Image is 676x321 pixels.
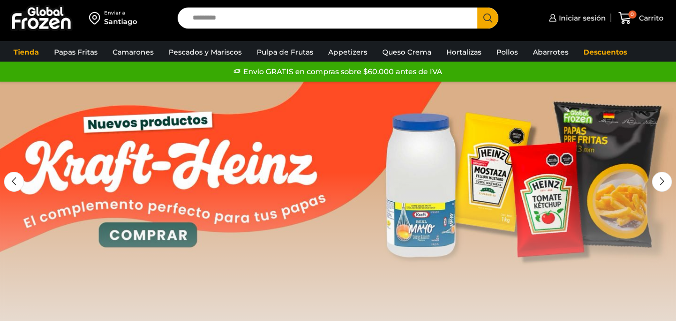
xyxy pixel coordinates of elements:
[636,13,663,23] span: Carrito
[164,43,247,62] a: Pescados y Mariscos
[528,43,573,62] a: Abarrotes
[441,43,486,62] a: Hortalizas
[252,43,318,62] a: Pulpa de Frutas
[9,43,44,62] a: Tienda
[49,43,103,62] a: Papas Fritas
[104,17,137,27] div: Santiago
[628,11,636,19] span: 0
[578,43,632,62] a: Descuentos
[89,10,104,27] img: address-field-icon.svg
[616,7,666,30] a: 0 Carrito
[477,8,498,29] button: Search button
[377,43,436,62] a: Queso Crema
[104,10,137,17] div: Enviar a
[546,8,606,28] a: Iniciar sesión
[491,43,523,62] a: Pollos
[556,13,606,23] span: Iniciar sesión
[323,43,372,62] a: Appetizers
[108,43,159,62] a: Camarones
